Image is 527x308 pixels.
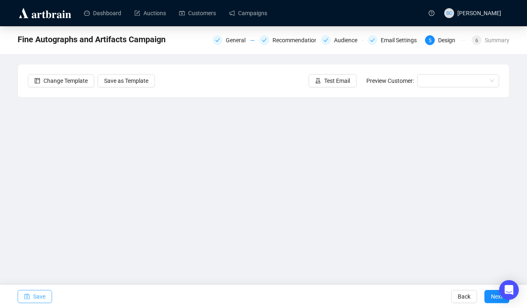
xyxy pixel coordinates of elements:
[179,2,216,24] a: Customers
[451,290,477,303] button: Back
[323,38,328,43] span: check
[134,2,166,24] a: Auctions
[84,2,121,24] a: Dashboard
[438,35,460,45] div: Design
[485,35,509,45] div: Summary
[334,35,362,45] div: Audience
[259,35,316,45] div: Recommendations
[429,10,434,16] span: question-circle
[491,285,503,308] span: Next
[315,78,321,84] span: experiment
[425,35,467,45] div: 5Design
[18,7,73,20] img: logo
[475,38,478,43] span: 6
[33,285,45,308] span: Save
[370,38,375,43] span: check
[429,38,432,43] span: 5
[18,33,166,46] span: Fine Autographs and Artifacts Campaign
[34,78,40,84] span: layout
[457,10,501,16] span: [PERSON_NAME]
[446,9,452,17] span: SC
[215,38,220,43] span: check
[98,74,155,87] button: Save as Template
[226,35,250,45] div: General
[324,76,350,85] span: Test Email
[18,290,52,303] button: Save
[273,35,325,45] div: Recommendations
[484,290,509,303] button: Next
[262,38,267,43] span: check
[472,35,509,45] div: 6Summary
[321,35,363,45] div: Audience
[213,35,254,45] div: General
[28,74,94,87] button: Change Template
[499,280,519,300] div: Open Intercom Messenger
[458,285,470,308] span: Back
[229,2,267,24] a: Campaigns
[104,76,148,85] span: Save as Template
[368,35,420,45] div: Email Settings
[43,76,88,85] span: Change Template
[309,74,357,87] button: Test Email
[381,35,422,45] div: Email Settings
[366,78,414,84] span: Preview Customer:
[24,294,30,299] span: save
